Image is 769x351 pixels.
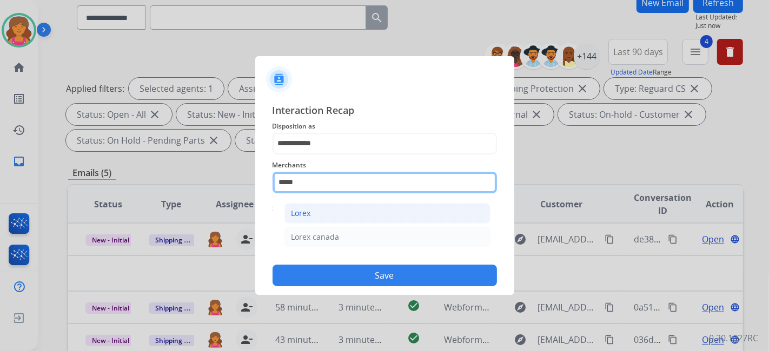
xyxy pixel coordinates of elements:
[273,265,497,286] button: Save
[709,332,758,345] p: 0.20.1027RC
[273,159,497,172] span: Merchants
[266,66,292,92] img: contactIcon
[291,208,311,219] div: Lorex
[291,232,340,242] div: Lorex canada
[273,120,497,133] span: Disposition as
[273,103,497,120] span: Interaction Recap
